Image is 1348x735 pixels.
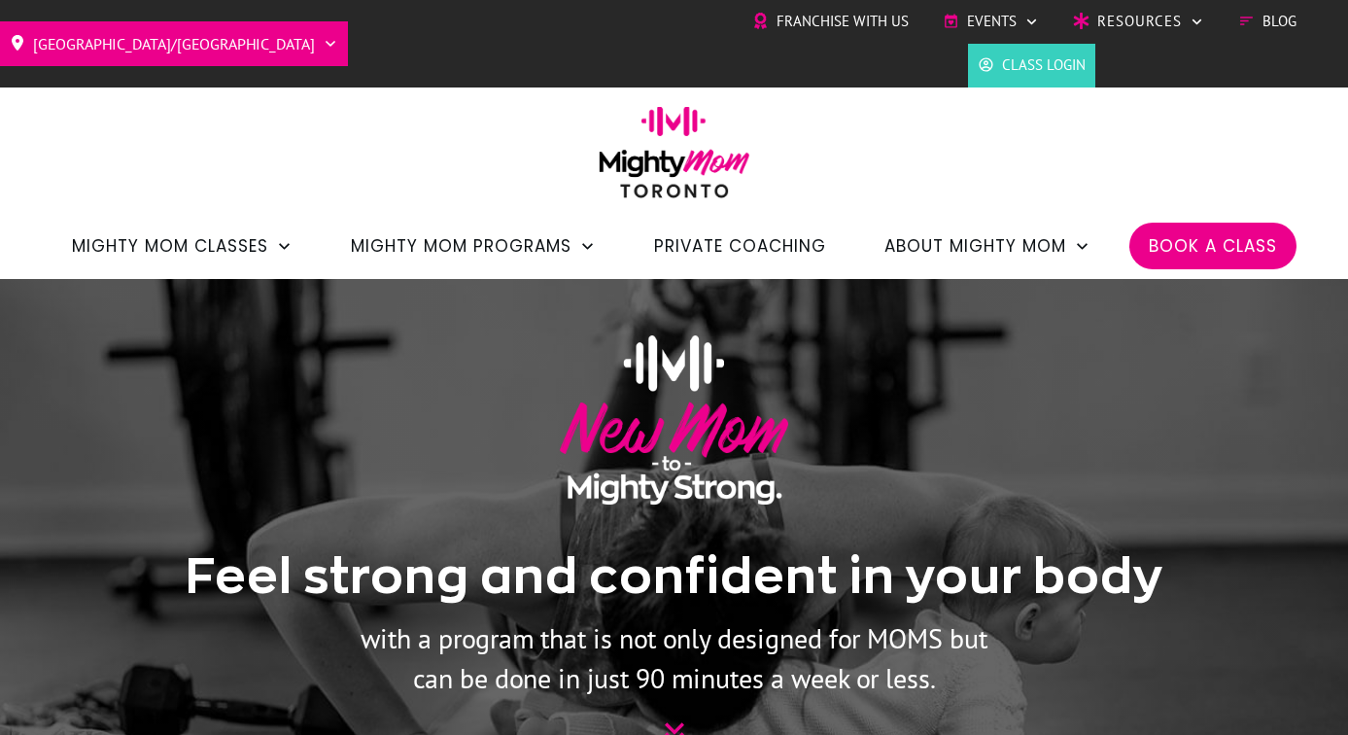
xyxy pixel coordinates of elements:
[884,229,1090,262] a: About Mighty Mom
[33,28,315,59] span: [GEOGRAPHIC_DATA]/[GEOGRAPHIC_DATA]
[359,619,990,698] p: with a program that is not only designed for MOMS but can be done in just 90 minutes a week or less.
[1149,229,1277,262] a: Book a Class
[1238,7,1296,36] a: Blog
[72,229,293,262] a: Mighty Mom Classes
[351,229,571,262] span: Mighty Mom Programs
[752,7,909,36] a: Franchise with Us
[1002,51,1086,80] span: Class Login
[777,7,909,36] span: Franchise with Us
[1262,7,1296,36] span: Blog
[72,229,268,262] span: Mighty Mom Classes
[978,51,1086,80] a: Class Login
[10,28,338,59] a: [GEOGRAPHIC_DATA]/[GEOGRAPHIC_DATA]
[943,7,1039,36] a: Events
[967,7,1017,36] span: Events
[186,544,1163,617] h1: Feel strong and confident in your body
[884,229,1066,262] span: About Mighty Mom
[560,335,788,505] img: New Mom to Mighty Strong
[1097,7,1182,36] span: Resources
[351,229,596,262] a: Mighty Mom Programs
[654,229,826,262] a: Private Coaching
[1073,7,1204,36] a: Resources
[589,106,760,212] img: mightymom-logo-toronto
